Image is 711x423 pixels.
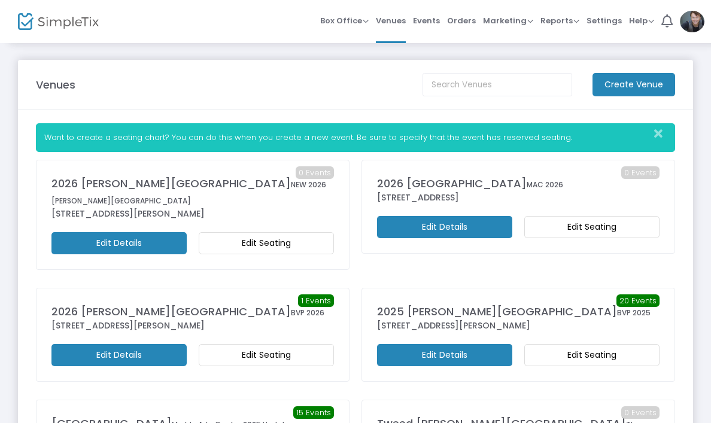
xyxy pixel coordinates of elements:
[199,232,334,254] m-button: Edit Seating
[617,308,651,318] span: BVP 2025
[540,15,579,26] span: Reports
[592,73,675,96] m-button: Create Venue
[51,303,334,319] div: 2026 [PERSON_NAME][GEOGRAPHIC_DATA]
[377,303,660,319] div: 2025 [PERSON_NAME][GEOGRAPHIC_DATA]
[51,208,334,220] div: [STREET_ADDRESS][PERSON_NAME]
[199,344,334,366] m-button: Edit Seating
[51,232,187,254] m-button: Edit Details
[524,216,660,238] m-button: Edit Seating
[527,179,563,190] span: MAC 2026
[298,294,334,308] span: 1 Events
[587,5,622,36] span: Settings
[51,319,334,332] div: [STREET_ADDRESS][PERSON_NAME]
[621,166,660,179] span: 0 Events
[616,294,660,308] span: 20 Events
[377,216,512,238] m-button: Edit Details
[51,179,326,206] span: NEW 2026 [PERSON_NAME][GEOGRAPHIC_DATA]
[51,344,187,366] m-button: Edit Details
[320,15,369,26] span: Box Office
[524,344,660,366] m-button: Edit Seating
[483,15,533,26] span: Marketing
[36,123,675,152] div: Want to create a seating chart? You can do this when you create a new event. Be sure to specify t...
[621,406,660,419] span: 0 Events
[651,124,674,144] button: Close
[376,5,406,36] span: Venues
[413,5,440,36] span: Events
[377,175,660,191] div: 2026 [GEOGRAPHIC_DATA]
[51,175,334,208] div: 2026 [PERSON_NAME][GEOGRAPHIC_DATA]
[423,73,572,96] input: Search Venues
[377,344,512,366] m-button: Edit Details
[36,77,75,93] m-panel-title: Venues
[293,406,334,419] span: 15 Events
[377,191,660,204] div: [STREET_ADDRESS]
[629,15,654,26] span: Help
[447,5,476,36] span: Orders
[377,319,660,332] div: [STREET_ADDRESS][PERSON_NAME]
[296,166,334,179] span: 0 Events
[291,308,324,318] span: BVP 2026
